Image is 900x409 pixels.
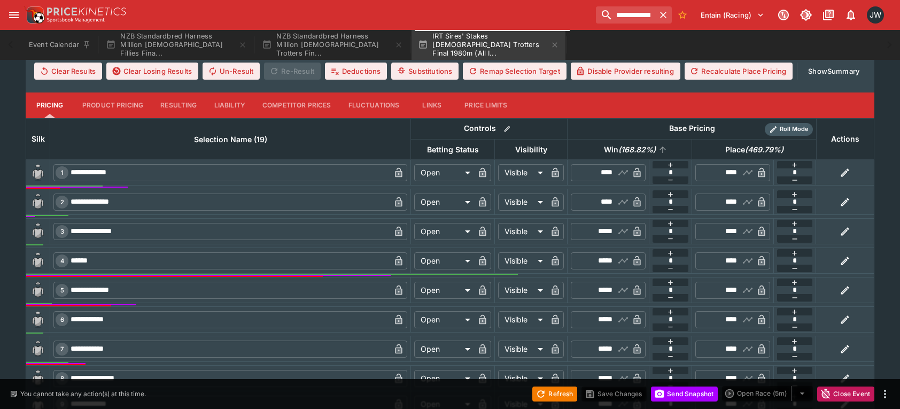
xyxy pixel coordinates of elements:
span: Win(168.82%) [592,143,668,156]
button: Jayden Wyke [864,3,887,27]
div: Visible [498,223,547,240]
span: Place(469.79%) [713,143,795,156]
div: Visible [498,164,547,181]
button: ShowSummary [802,63,866,80]
button: Bulk edit [500,122,514,136]
span: 6 [58,316,66,323]
span: 2 [58,198,66,206]
button: Recalculate Place Pricing [685,63,793,80]
button: Disable Provider resulting [571,63,680,80]
th: Controls [411,118,568,139]
span: 7 [58,345,66,353]
div: Visible [498,252,547,269]
button: Substitutions [391,63,459,80]
button: Clear Results [34,63,102,80]
img: blank-silk.png [29,341,46,358]
div: Base Pricing [665,122,719,135]
span: Betting Status [415,143,491,156]
div: Open [414,341,474,358]
div: Open [414,370,474,387]
img: Sportsbook Management [47,18,105,22]
div: Show/hide Price Roll mode configuration. [765,123,813,136]
button: No Bookmarks [674,6,691,24]
img: blank-silk.png [29,311,46,328]
img: blank-silk.png [29,370,46,387]
div: Open [414,194,474,211]
span: 4 [58,257,66,265]
button: Pricing [26,92,74,118]
button: Close Event [817,387,874,402]
div: Open [414,282,474,299]
button: open drawer [4,5,24,25]
img: blank-silk.png [29,223,46,240]
button: more [879,388,891,400]
div: Visible [498,311,547,328]
th: Silk [26,118,50,159]
button: Links [408,92,456,118]
button: Refresh [532,387,577,402]
button: Event Calendar [22,30,97,60]
span: 5 [58,287,66,294]
span: Visibility [503,143,559,156]
button: Select Tenant [694,6,771,24]
div: Open [414,164,474,181]
button: Un-Result [203,63,260,80]
div: Visible [498,282,547,299]
div: Visible [498,370,547,387]
button: Liability [206,92,254,118]
button: NZB Standardbred Harness Million [DEMOGRAPHIC_DATA] Fillies Fina... [99,30,253,60]
img: blank-silk.png [29,252,46,269]
div: Visible [498,341,547,358]
button: Fluctuations [340,92,408,118]
img: blank-silk.png [29,194,46,211]
button: Documentation [819,5,838,25]
img: blank-silk.png [29,282,46,299]
button: Send Snapshot [651,387,718,402]
em: ( 168.82 %) [618,143,656,156]
span: 3 [58,228,66,235]
button: Toggle light/dark mode [796,5,816,25]
button: Clear Losing Results [106,63,198,80]
button: IRT Sires' Stakes [DEMOGRAPHIC_DATA] Trotters Final 1980m (All I... [412,30,565,60]
button: Connected to PK [774,5,793,25]
div: Open [414,252,474,269]
button: Remap Selection Target [463,63,566,80]
button: Competitor Prices [254,92,340,118]
button: Price Limits [456,92,516,118]
span: 8 [58,375,66,382]
div: Jayden Wyke [867,6,884,24]
em: ( 469.79 %) [745,143,783,156]
div: Open [414,223,474,240]
span: 1 [59,169,66,176]
input: search [596,6,655,24]
span: Re-Result [264,63,320,80]
button: Product Pricing [74,92,152,118]
img: blank-silk.png [29,164,46,181]
th: Actions [816,118,874,159]
button: NZB Standardbred Harness Million [DEMOGRAPHIC_DATA] Trotters Fin... [255,30,409,60]
img: PriceKinetics [47,7,126,16]
span: Roll Mode [775,125,813,134]
span: Selection Name (19) [182,133,279,146]
div: Visible [498,194,547,211]
div: split button [722,386,813,401]
img: PriceKinetics Logo [24,4,45,26]
div: Open [414,311,474,328]
p: You cannot take any action(s) at this time. [20,389,146,399]
button: Resulting [152,92,205,118]
button: Deductions [325,63,387,80]
button: Notifications [841,5,860,25]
